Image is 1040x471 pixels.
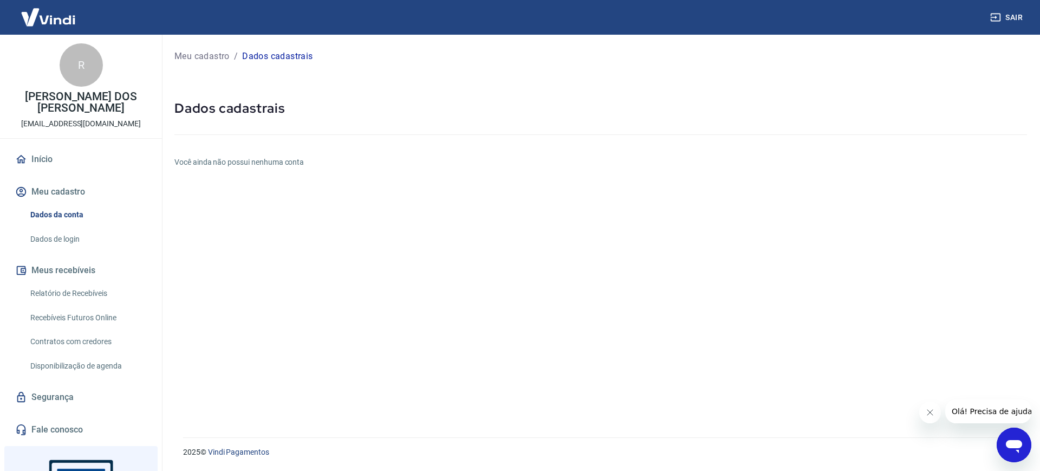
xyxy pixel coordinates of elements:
[13,259,149,282] button: Meus recebíveis
[9,91,153,114] p: [PERSON_NAME] DOS [PERSON_NAME]
[26,204,149,226] a: Dados da conta
[6,8,91,16] span: Olá! Precisa de ajuda?
[997,428,1031,462] iframe: Botão para abrir a janela de mensagens
[13,385,149,409] a: Segurança
[13,147,149,171] a: Início
[174,157,1027,168] h6: Você ainda não possui nenhuma conta
[26,228,149,250] a: Dados de login
[183,447,1014,458] p: 2025 ©
[21,118,141,130] p: [EMAIL_ADDRESS][DOMAIN_NAME]
[26,355,149,377] a: Disponibilização de agenda
[13,418,149,442] a: Fale conosco
[26,282,149,305] a: Relatório de Recebíveis
[174,50,230,63] a: Meu cadastro
[919,402,941,423] iframe: Fechar mensagem
[242,50,313,63] p: Dados cadastrais
[234,50,238,63] p: /
[945,399,1031,423] iframe: Mensagem da empresa
[60,43,103,87] div: R
[174,100,1027,117] h5: Dados cadastrais
[26,331,149,353] a: Contratos com credores
[988,8,1027,28] button: Sair
[13,1,83,34] img: Vindi
[13,180,149,204] button: Meu cadastro
[26,307,149,329] a: Recebíveis Futuros Online
[208,448,269,456] a: Vindi Pagamentos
